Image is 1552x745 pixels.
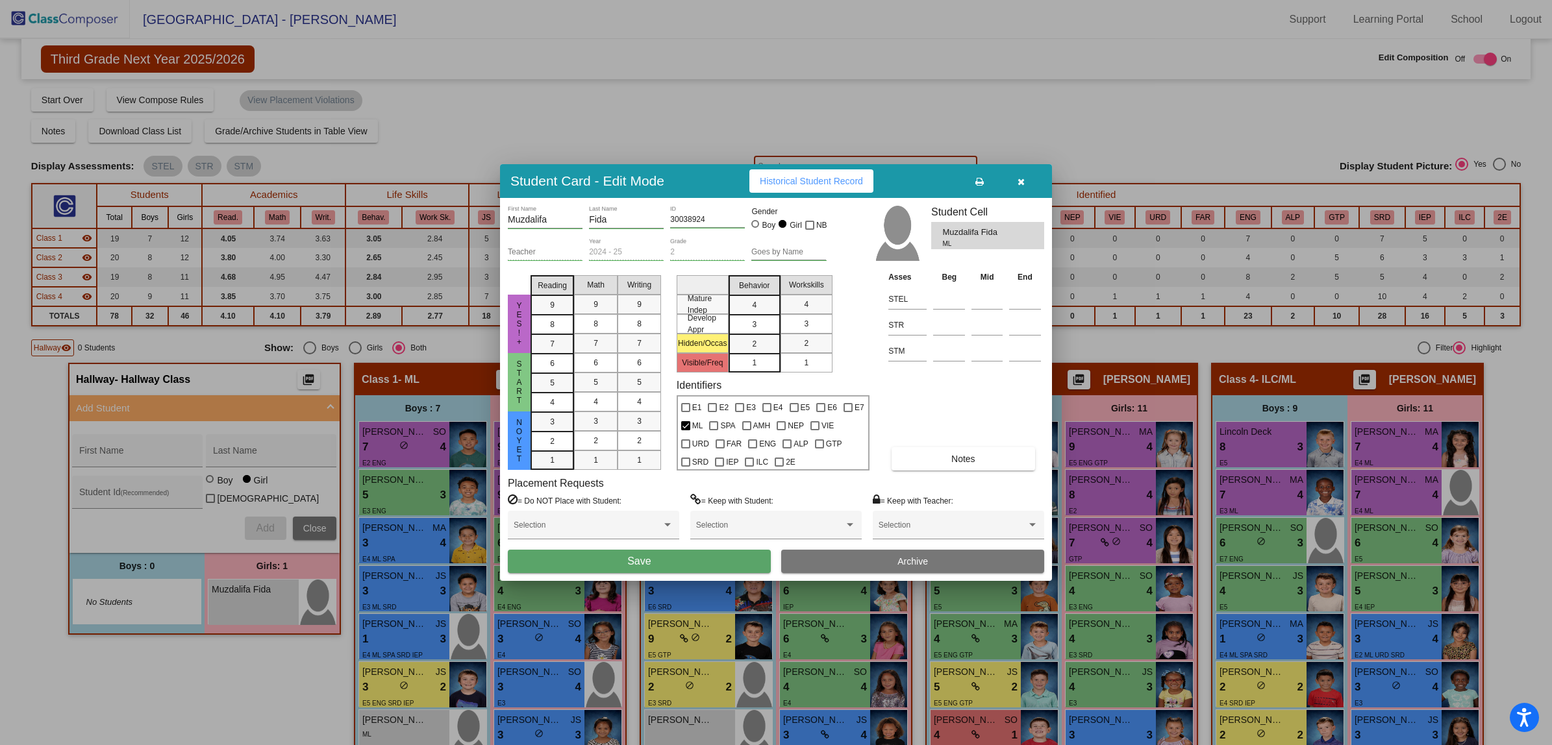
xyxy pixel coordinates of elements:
span: 2 [550,435,555,447]
input: grade [670,248,745,257]
span: 9 [594,299,598,310]
input: assessment [888,341,927,361]
span: Reading [538,280,567,291]
span: ML [942,239,1005,249]
input: year [589,248,664,257]
span: 4 [752,299,757,311]
span: 3 [550,416,555,428]
span: Start [514,360,525,405]
span: Workskills [789,279,824,291]
span: 6 [550,358,555,369]
span: 2E [786,454,795,470]
span: E7 [855,400,864,415]
span: 2 [804,337,808,349]
span: 7 [550,338,555,350]
span: E4 [773,400,783,415]
label: = Do NOT Place with Student: [508,494,621,507]
span: 3 [752,319,757,330]
span: Writing [627,279,651,291]
span: 7 [637,337,642,349]
div: Girl [789,219,802,231]
span: 9 [550,299,555,311]
input: goes by name [751,248,826,257]
span: Muzdalifa Fida [942,226,1014,239]
span: 4 [804,299,808,310]
span: 6 [594,357,598,369]
span: AMH [753,418,771,434]
input: assessment [888,315,927,335]
span: 4 [594,396,598,408]
span: GTP [826,436,842,452]
button: Historical Student Record [749,169,873,193]
span: 1 [752,357,757,369]
span: 8 [637,318,642,330]
span: 6 [637,357,642,369]
span: 5 [550,377,555,389]
h3: Student Cell [931,206,1044,218]
span: 1 [804,357,808,369]
span: 3 [637,415,642,427]
th: Beg [930,270,968,284]
label: Identifiers [677,379,721,391]
span: NB [816,217,827,233]
span: Behavior [739,280,770,291]
span: VIE [821,418,834,434]
th: End [1006,270,1044,284]
span: 4 [550,397,555,408]
span: Notes [951,454,975,464]
span: 3 [594,415,598,427]
span: 8 [550,319,555,330]
span: E1 [692,400,702,415]
span: 2 [752,338,757,350]
span: 1 [637,454,642,466]
span: FAR [727,436,742,452]
span: E5 [801,400,810,415]
span: URD [692,436,709,452]
span: 5 [637,376,642,388]
span: 2 [637,435,642,446]
span: yes!+ [514,301,525,347]
span: 5 [594,376,598,388]
input: assessment [888,289,927,309]
label: = Keep with Student: [690,494,773,507]
span: Math [587,279,605,291]
span: E2 [719,400,729,415]
span: 8 [594,318,598,330]
span: 4 [637,396,642,408]
span: IEP [726,454,738,470]
span: ML [692,418,703,434]
span: 3 [804,318,808,330]
div: Boy [762,219,776,231]
mat-label: Gender [751,206,826,217]
span: SPA [720,418,735,434]
button: Save [508,550,771,573]
span: Historical Student Record [760,176,863,186]
label: = Keep with Teacher: [873,494,953,507]
button: Notes [892,447,1034,470]
span: noYET [514,418,525,463]
span: 1 [594,454,598,466]
span: 9 [637,299,642,310]
span: Archive [897,556,928,567]
span: E3 [746,400,756,415]
span: ILC [756,454,768,470]
label: Placement Requests [508,477,604,489]
span: E6 [827,400,837,415]
span: 7 [594,337,598,349]
th: Mid [968,270,1006,284]
span: SRD [692,454,708,470]
span: ENG [759,436,776,452]
span: Save [627,556,651,567]
span: 1 [550,454,555,466]
th: Asses [885,270,930,284]
span: 2 [594,435,598,446]
span: NEP [788,418,804,434]
input: teacher [508,248,582,257]
input: Enter ID [670,215,745,225]
button: Archive [781,550,1044,573]
h3: Student Card - Edit Mode [510,173,664,189]
span: ALP [794,436,808,452]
